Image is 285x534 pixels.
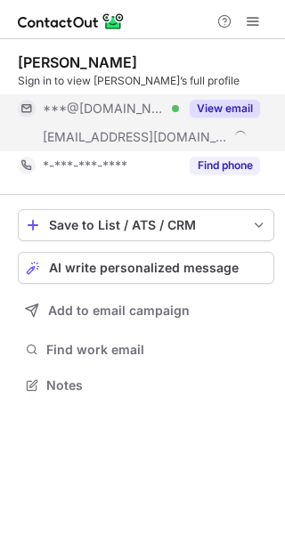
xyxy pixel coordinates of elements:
[18,252,274,284] button: AI write personalized message
[18,53,137,71] div: [PERSON_NAME]
[46,342,267,358] span: Find work email
[190,157,260,174] button: Reveal Button
[49,261,239,275] span: AI write personalized message
[18,337,274,362] button: Find work email
[18,209,274,241] button: save-profile-one-click
[46,377,267,393] span: Notes
[18,373,274,398] button: Notes
[48,303,190,318] span: Add to email campaign
[18,295,274,327] button: Add to email campaign
[43,129,228,145] span: [EMAIL_ADDRESS][DOMAIN_NAME]
[18,11,125,32] img: ContactOut v5.3.10
[49,218,243,232] div: Save to List / ATS / CRM
[43,101,166,117] span: ***@[DOMAIN_NAME]
[18,73,274,89] div: Sign in to view [PERSON_NAME]’s full profile
[190,100,260,117] button: Reveal Button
